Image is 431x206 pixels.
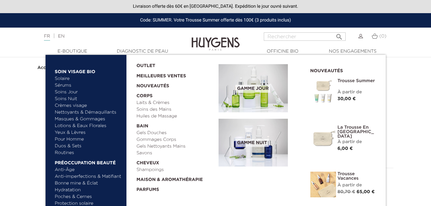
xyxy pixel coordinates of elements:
[55,187,122,193] a: Hydratation
[338,172,376,181] a: Trousse Vacances
[379,34,386,39] span: (0)
[55,75,122,82] a: Solaire
[236,85,270,93] span: Gamme jour
[55,180,122,187] a: Bonne mine & Éclat
[58,34,65,39] a: EN
[55,173,122,180] a: Anti-imperfections & Matifiant
[335,31,343,39] i: 
[38,65,54,70] strong: Accueil
[192,27,240,52] img: Huygens
[136,59,208,69] a: OUTLET
[41,32,175,40] div: |
[55,65,122,75] a: Soin Visage Bio
[310,66,376,74] h2: Nouveautés
[38,65,56,70] a: Accueil
[219,119,288,167] img: routine_nuit_banner.jpg
[136,157,214,167] a: Cheveux
[338,125,376,139] a: La Trousse en [GEOGRAPHIC_DATA]
[55,102,122,109] a: Crèmes visage
[40,48,105,55] a: E-Boutique
[310,172,336,197] img: La Trousse vacances
[55,116,122,123] a: Masques & Gommages
[136,69,208,80] a: Meilleures Ventes
[219,64,288,112] img: routine_jour_banner.jpg
[136,99,214,106] a: Laits & Crèmes
[338,190,355,194] span: 80,70 €
[236,139,269,147] span: Gamme nuit
[110,48,175,55] a: Diagnostic de peau
[136,120,214,130] a: Bain
[136,90,214,99] a: Corps
[357,190,375,194] span: 65,00 €
[55,89,122,96] a: Soins Jour
[55,193,122,200] a: Poches & Cernes
[264,32,346,41] input: Rechercher
[44,34,50,41] a: FR
[338,146,353,151] span: 6,00 €
[333,30,345,39] button: 
[55,129,122,136] a: Yeux & Lèvres
[136,136,214,143] a: Gommages Corps
[338,89,376,96] div: À partir de
[338,79,376,83] a: Trousse Summer
[321,48,385,55] a: Nos engagements
[136,167,214,173] a: Shampoings
[136,113,214,120] a: Huiles de Massage
[136,183,214,193] a: Parfums
[219,119,301,167] a: Gamme nuit
[136,173,214,183] a: Maison & Aromathérapie
[136,80,214,90] a: Nouveautés
[55,109,122,116] a: Nettoyants & Démaquillants
[338,182,376,189] div: À partir de
[136,130,214,136] a: Gels Douches
[55,156,122,167] a: Préoccupation beauté
[219,64,301,112] a: Gamme jour
[136,106,214,113] a: Soins des Mains
[55,136,122,143] a: Pour Homme
[310,125,336,151] img: La Trousse en Coton
[55,167,122,173] a: Anti-Âge
[55,96,116,102] a: Soins Nuit
[338,139,376,145] div: À partir de
[251,48,315,55] a: Officine Bio
[55,143,122,150] a: Duos & Sets
[136,150,214,157] a: Savons
[55,123,122,129] a: Lotions & Eaux Florales
[136,143,214,150] a: Gels Nettoyants Mains
[55,82,122,89] a: Sérums
[55,150,122,156] a: Routines
[310,79,336,104] img: Trousse Summer
[338,97,356,101] span: 30,00 €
